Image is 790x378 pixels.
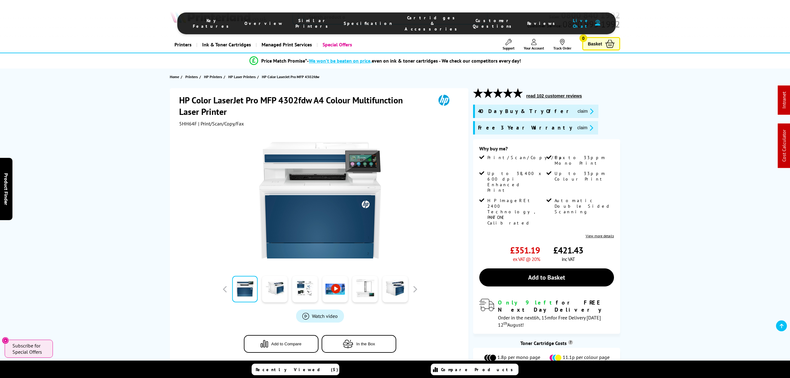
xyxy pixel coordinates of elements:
span: Automatic Double Sided Scanning [555,198,612,215]
span: Free 3 Year Warranty [478,124,572,131]
span: 6h, 15m [534,314,551,321]
span: Recently Viewed (5) [256,367,338,372]
div: - even on ink & toner cartridges - We check our competitors every day! [307,58,521,64]
span: Ink & Toner Cartridges [202,37,251,53]
button: In the Box [322,335,396,353]
li: modal_Promise [149,55,621,66]
span: Price Match Promise* [261,58,307,64]
span: Compare Products [441,367,516,372]
span: Order in the next for Free Delivery [DATE] 12 August! [498,314,601,328]
span: Up to 33ppm Mono Print [555,155,612,166]
a: Compare Products [431,364,518,375]
a: Your Account [524,39,544,50]
a: Product_All_Videos [296,309,344,323]
span: HP Color LaserJet Pro MFP 4302fdw [262,74,319,79]
span: £351.19 [510,244,540,256]
span: Only 9 left [498,299,556,306]
span: 11.1p per colour page [563,354,610,361]
span: Similar Printers [295,18,331,29]
a: HP Laser Printers [228,73,257,80]
sup: Cost per page [568,340,573,345]
span: Home [170,73,179,80]
div: Toner Cartridge Costs [473,340,620,346]
span: Watch video [312,313,338,319]
button: Close [2,337,9,344]
span: Customer Questions [473,18,515,29]
div: for FREE Next Day Delivery [498,299,614,313]
span: HP Printers [204,73,222,80]
div: Why buy me? [479,145,614,155]
span: 0 [579,34,587,42]
span: Printers [185,73,198,80]
a: Ink & Toner Cartridges [196,37,256,53]
a: Special Offers [317,37,357,53]
span: 1.8p per mono page [497,354,540,361]
a: Support [503,39,514,50]
span: Overview [244,21,283,26]
button: Add to Compare [244,335,318,353]
span: ex VAT @ 20% [513,256,540,262]
a: Intranet [781,92,787,109]
span: Up to 38,400 x 600 dpi Enhanced Print [487,171,545,193]
a: Cost Calculator [781,130,787,162]
button: promo-description [576,108,595,115]
span: In the Box [356,342,375,346]
span: We won’t be beaten on price, [309,58,372,64]
span: 5HH64F [179,120,197,127]
span: inc VAT [562,256,575,262]
span: Your Account [524,46,544,50]
span: Up to 33ppm Colour Print [555,171,612,182]
img: HP [430,94,458,106]
span: £421.43 [553,244,583,256]
span: Product Finder [3,173,9,205]
span: Key Features [193,18,232,29]
a: Printers [170,37,196,53]
span: Live Chat [571,18,592,29]
span: Reviews [527,21,558,26]
span: Cartridges & Accessories [405,15,460,32]
a: Basket 0 [582,37,620,50]
a: Track Order [553,39,571,50]
a: View more details [586,234,614,238]
span: Specification [344,21,392,26]
span: Subscribe for Special Offers [12,343,47,355]
a: Add to Basket [479,268,614,286]
img: HP Color LaserJet Pro MFP 4302fdw [259,139,381,261]
div: modal_delivery [479,299,614,328]
a: HP Printers [204,73,224,80]
button: promo-description [575,124,595,131]
span: 40 Day Buy & Try Offer [478,108,573,115]
a: Printers [185,73,199,80]
span: Support [503,46,514,50]
span: HP Laser Printers [228,73,256,80]
h1: HP Color LaserJet Pro MFP 4302fdw A4 Colour Multifunction Laser Printer [179,94,430,117]
span: Basket [588,40,602,48]
a: Home [170,73,181,80]
span: Add to Compare [271,342,301,346]
span: Print/Scan/Copy/Fax [487,155,567,160]
a: Managed Print Services [256,37,317,53]
button: read 102 customer reviews [524,93,584,99]
a: Recently Viewed (5) [252,364,339,375]
img: user-headset-duotone.svg [595,20,600,26]
span: | Print/Scan/Copy/Fax [198,120,244,127]
sup: th [504,320,507,326]
span: HP ImageREt 2400 Technology, PANTONE Calibrated [487,198,545,226]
